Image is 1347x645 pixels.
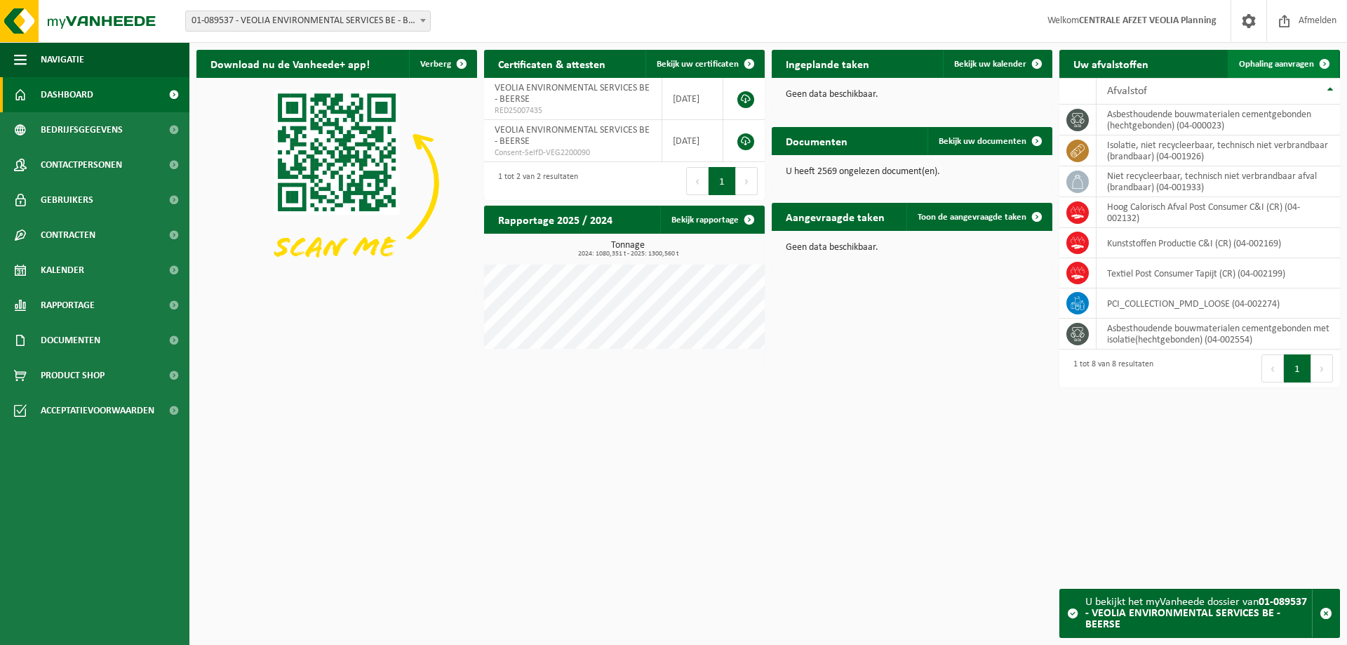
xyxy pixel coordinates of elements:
p: U heeft 2569 ongelezen document(en). [786,167,1038,177]
div: U bekijkt het myVanheede dossier van [1085,590,1312,637]
td: isolatie, niet recycleerbaar, technisch niet verbrandbaar (brandbaar) (04-001926) [1097,135,1340,166]
span: Consent-SelfD-VEG2200090 [495,147,651,159]
button: 1 [1284,354,1311,383]
h2: Aangevraagde taken [772,203,899,230]
span: Toon de aangevraagde taken [918,213,1026,222]
h2: Certificaten & attesten [484,50,619,77]
td: Kunststoffen Productie C&I (CR) (04-002169) [1097,228,1340,258]
span: Contactpersonen [41,147,122,182]
span: Product Shop [41,358,105,393]
button: Next [1311,354,1333,383]
span: Dashboard [41,77,93,112]
span: Bedrijfsgegevens [41,112,123,147]
td: [DATE] [662,78,723,120]
h3: Tonnage [491,241,765,258]
span: Bekijk uw kalender [954,60,1026,69]
span: RED25007435 [495,105,651,117]
p: Geen data beschikbaar. [786,90,1038,100]
td: asbesthoudende bouwmaterialen cementgebonden met isolatie(hechtgebonden) (04-002554) [1097,319,1340,350]
td: Hoog Calorisch Afval Post Consumer C&I (CR) (04-002132) [1097,197,1340,228]
h2: Rapportage 2025 / 2024 [484,206,626,233]
button: Verberg [409,50,476,78]
td: [DATE] [662,120,723,162]
h2: Ingeplande taken [772,50,883,77]
td: PCI_COLLECTION_PMD_LOOSE (04-002274) [1097,288,1340,319]
span: Navigatie [41,42,84,77]
span: Bekijk uw certificaten [657,60,739,69]
td: asbesthoudende bouwmaterialen cementgebonden (hechtgebonden) (04-000023) [1097,105,1340,135]
a: Bekijk rapportage [660,206,763,234]
a: Bekijk uw kalender [943,50,1051,78]
span: Documenten [41,323,100,358]
td: niet recycleerbaar, technisch niet verbrandbaar afval (brandbaar) (04-001933) [1097,166,1340,197]
span: 01-089537 - VEOLIA ENVIRONMENTAL SERVICES BE - BEERSE [186,11,430,31]
button: Next [736,167,758,195]
img: Download de VHEPlus App [196,78,477,288]
span: Acceptatievoorwaarden [41,393,154,428]
button: Previous [686,167,709,195]
span: Verberg [420,60,451,69]
p: Geen data beschikbaar. [786,243,1038,253]
a: Toon de aangevraagde taken [906,203,1051,231]
span: Contracten [41,218,95,253]
span: VEOLIA ENVIRONMENTAL SERVICES BE - BEERSE [495,83,650,105]
div: 1 tot 8 van 8 resultaten [1066,353,1153,384]
span: Gebruikers [41,182,93,218]
div: 1 tot 2 van 2 resultaten [491,166,578,197]
a: Bekijk uw certificaten [645,50,763,78]
button: Previous [1261,354,1284,383]
span: 01-089537 - VEOLIA ENVIRONMENTAL SERVICES BE - BEERSE [185,11,431,32]
span: VEOLIA ENVIRONMENTAL SERVICES BE - BEERSE [495,125,650,147]
span: Rapportage [41,288,95,323]
span: Kalender [41,253,84,288]
td: Textiel Post Consumer Tapijt (CR) (04-002199) [1097,258,1340,288]
span: Afvalstof [1107,86,1147,97]
a: Ophaling aanvragen [1228,50,1339,78]
strong: CENTRALE AFZET VEOLIA Planning [1079,15,1217,26]
h2: Download nu de Vanheede+ app! [196,50,384,77]
span: Bekijk uw documenten [939,137,1026,146]
h2: Documenten [772,127,862,154]
span: 2024: 1080,351 t - 2025: 1300,560 t [491,251,765,258]
a: Bekijk uw documenten [927,127,1051,155]
h2: Uw afvalstoffen [1059,50,1162,77]
strong: 01-089537 - VEOLIA ENVIRONMENTAL SERVICES BE - BEERSE [1085,597,1307,630]
button: 1 [709,167,736,195]
span: Ophaling aanvragen [1239,60,1314,69]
